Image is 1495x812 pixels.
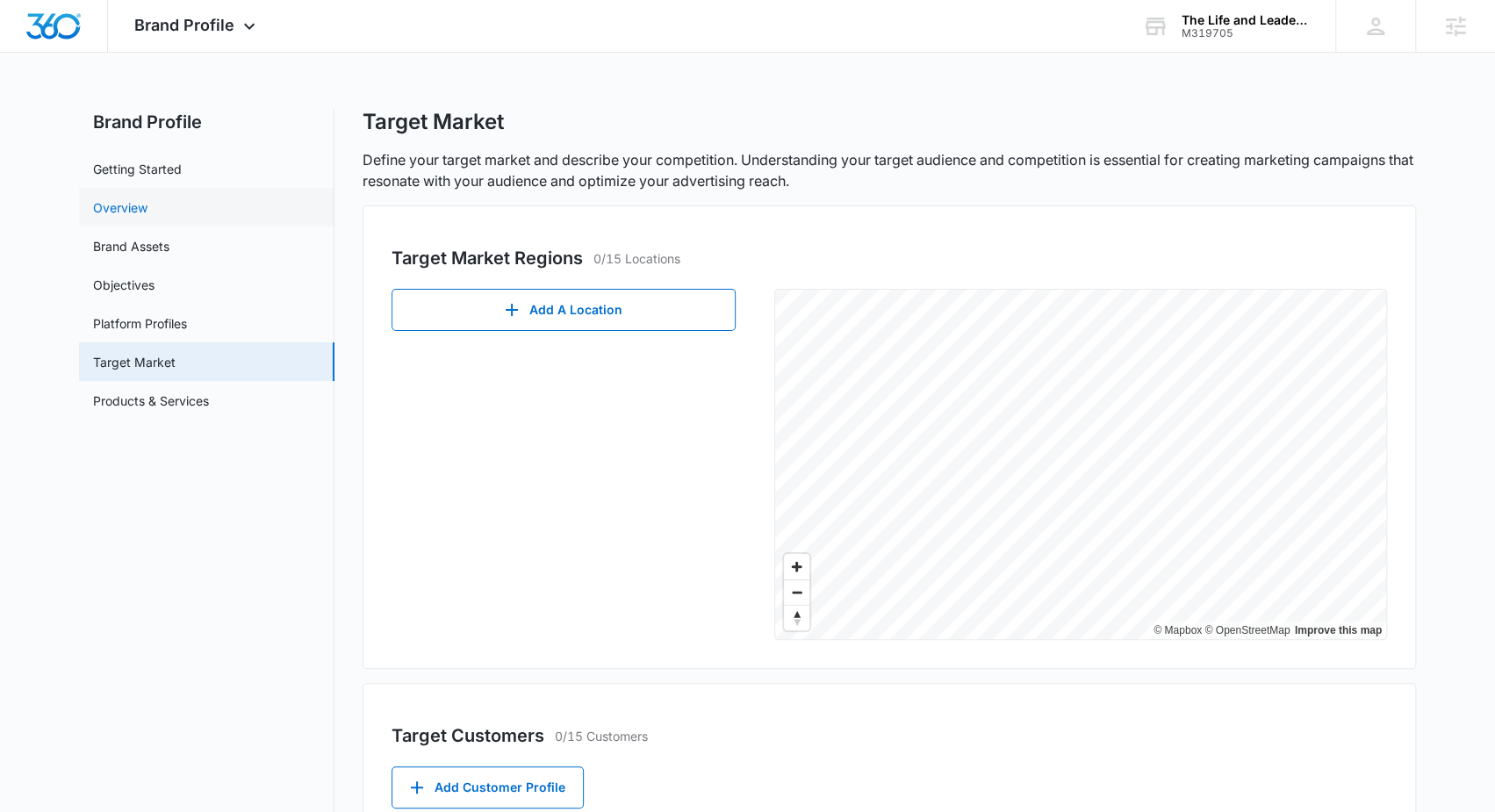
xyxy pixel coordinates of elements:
[392,245,583,271] h3: Target Market Regions
[1182,13,1310,27] div: account name
[784,579,809,605] button: Zoom out
[134,16,234,34] span: Brand Profile
[784,554,809,579] button: Zoom in
[93,392,209,410] a: Products & Services
[392,722,544,749] h3: Target Customers
[93,160,182,178] a: Getting Started
[593,249,680,268] p: 0/15 Locations
[1154,624,1202,636] a: Mapbox
[93,237,169,255] a: Brand Assets
[775,290,1387,640] canvas: Map
[93,353,176,371] a: Target Market
[93,276,155,294] a: Objectives
[392,289,736,331] button: Add A Location
[555,727,648,745] p: 0/15 Customers
[93,198,147,217] a: Overview
[93,314,187,333] a: Platform Profiles
[363,109,504,135] h1: Target Market
[784,606,809,630] span: Reset bearing to north
[784,605,809,630] button: Reset bearing to north
[1182,27,1310,40] div: account id
[79,109,334,135] h2: Brand Profile
[392,766,584,808] button: Add Customer Profile
[363,149,1416,191] p: Define your target market and describe your competition. Understanding your target audience and c...
[1204,624,1290,636] a: OpenStreetMap
[1295,624,1382,636] a: Improve this map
